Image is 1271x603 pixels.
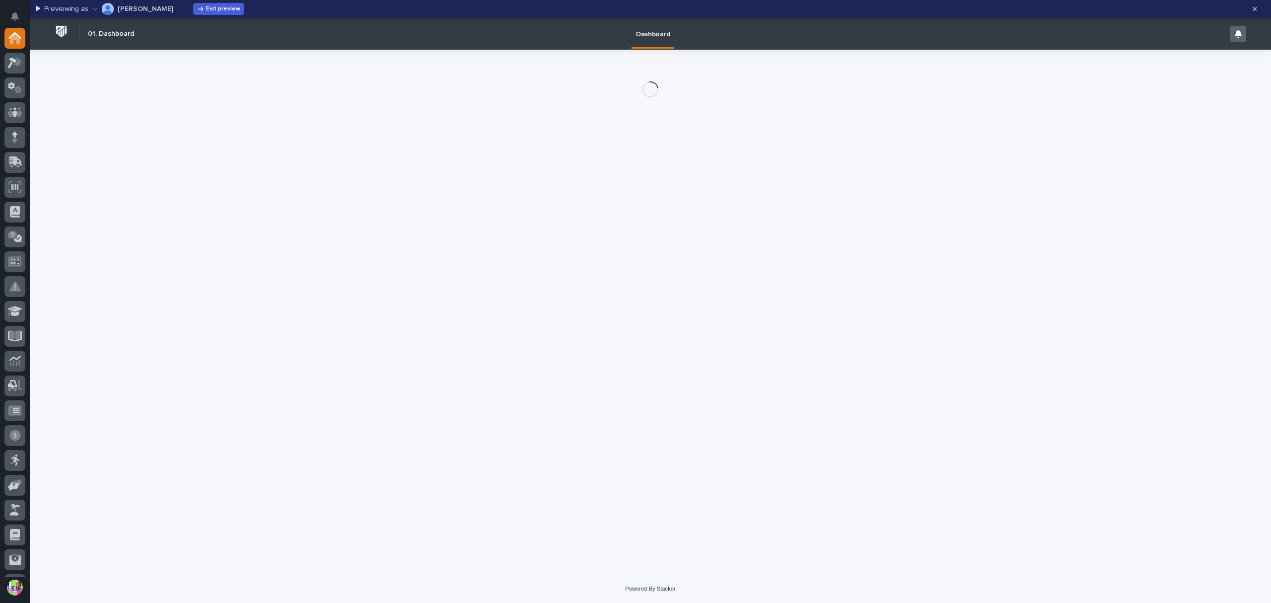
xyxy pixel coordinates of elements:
div: Notifications [12,12,25,28]
a: Dashboard [632,18,674,47]
button: Spenser Yoder[PERSON_NAME] [92,1,173,17]
img: Spenser Yoder [102,3,114,15]
h2: 01. Dashboard [88,30,134,38]
span: Exit preview [206,6,240,12]
button: Notifications [4,6,25,27]
a: Powered By Stacker [625,586,675,592]
button: Exit preview [193,3,244,15]
img: Workspace Logo [52,22,71,41]
p: Dashboard [636,18,670,39]
p: [PERSON_NAME] [118,5,173,12]
p: Previewing as [44,5,88,13]
button: users-avatar [4,577,25,598]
